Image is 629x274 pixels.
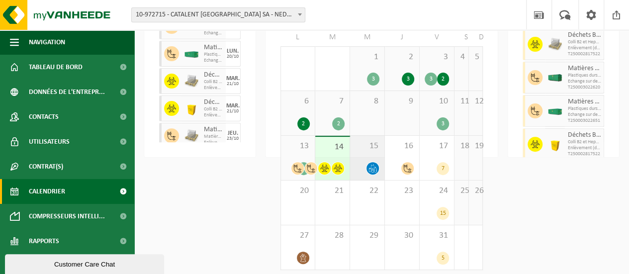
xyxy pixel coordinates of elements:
span: Compresseurs intelli... [29,204,105,229]
span: 1 [355,52,379,63]
span: Echange sur demande [567,112,601,118]
div: 21/10 [227,109,239,114]
span: 12 [474,96,478,107]
td: S [454,28,469,46]
span: Déchets B2 (Wallonie) [567,31,601,39]
div: 2 [297,117,310,130]
span: 7 [320,96,345,107]
div: 3 [437,117,449,130]
td: L [280,28,315,46]
span: 3 [425,52,449,63]
div: 23/10 [227,136,239,141]
span: 23 [390,185,414,196]
span: 31 [425,230,449,241]
div: 2 [437,73,449,86]
td: M [350,28,385,46]
img: LP-PA-00000-WDN-11 [184,128,199,143]
span: 9 [390,96,414,107]
td: J [385,28,420,46]
span: 10 [425,96,449,107]
span: Données de l'entrepr... [29,80,105,104]
span: T250002817522 [567,51,601,57]
span: 5 [474,52,478,63]
span: 16 [390,141,414,152]
span: T250002817522 [567,151,601,157]
span: Contrat(s) [29,154,63,179]
span: Plastiques durs sur palettes [204,52,223,58]
span: Colli B2 et Hepa petite [204,106,223,112]
span: Utilisateurs [29,129,70,154]
span: 10-972715 - CATALENT BELGIUM SA - NEDER-OVER-HEEMBEEK [132,8,305,22]
span: Colli B2 et Hepa petite [567,139,601,145]
span: 27 [286,230,310,241]
div: 3 [367,73,379,86]
span: Plastiques durs sur palettes [567,106,601,112]
span: 17 [425,141,449,152]
span: Déchets B2 (Wallonie) [204,98,223,106]
span: Enlèvement (déplacement exclu) - Sur fréquence fixe [567,145,601,151]
span: T250003022651 [567,118,601,124]
span: Tableau de bord [29,55,83,80]
iframe: chat widget [5,252,166,274]
div: JEU. [228,130,238,136]
span: 11 [459,96,463,107]
span: Déchets B2 (Wallonie) [204,71,223,79]
img: LP-PA-00000-WDN-11 [184,74,199,89]
span: Colli B2 et Hepa petite [567,39,601,45]
span: Déchets B2 (Wallonie) [567,131,601,139]
img: HK-XC-30-GN-00 [547,107,562,115]
span: Calendrier [29,179,65,204]
span: 19 [474,141,478,152]
img: LP-PA-00000-WDN-11 [547,37,562,52]
div: 3 [425,73,437,86]
span: Echange sur demande [204,30,223,36]
span: 2 [390,52,414,63]
span: Colli B2 et Hepa petite [204,79,223,85]
span: Matières plastiques sur palettes en plastique (plaques PP alvéolaires blanc+ PS dur blanc + PP se... [567,98,601,106]
span: 22 [355,185,379,196]
div: MAR. [226,76,240,82]
div: 5 [437,252,449,265]
div: 1 [297,162,310,175]
div: 21/10 [227,82,239,87]
img: HK-XA-40-GN-00 [547,74,562,82]
td: M [315,28,350,46]
span: Matières plastiques sur palettes en plastique (plaques PP alvéolaires blanc+ PS dur blanc + PP se... [204,44,223,52]
span: 28 [320,230,345,241]
span: Echange sur demande [567,79,601,85]
span: 25 [459,185,463,196]
span: 10-972715 - CATALENT BELGIUM SA - NEDER-OVER-HEEMBEEK [131,7,305,22]
span: Enlèvement (déplacement exclu) - Sur fréquence fixe [204,140,223,146]
td: V [420,28,454,46]
span: 26 [474,185,478,196]
span: 18 [459,141,463,152]
span: Matières plastiques sur palettes en plastique (plaques PP alvéolaires blanc+ PS dur blanc + PP se... [567,65,601,73]
div: LUN. [227,48,239,54]
div: MAR. [226,103,240,109]
span: Rapports [29,229,59,254]
span: 14 [320,142,345,153]
span: Navigation [29,30,65,55]
span: 6 [286,96,310,107]
span: 21 [320,185,345,196]
span: Plastiques durs sur palettes [567,73,601,79]
span: Echange sur demande [204,58,223,64]
div: 15 [437,207,449,220]
span: Matières plastiques sur palettes en plastique (plaques PP al [204,134,223,140]
div: 20/10 [227,54,239,59]
span: Enlèvement (déplacement exclu) - Sur fréquence fixe [204,112,223,118]
span: Contacts [29,104,59,129]
img: LP-SB-00050-HPE-22 [547,137,562,152]
span: Matières plastiques sur palettes en plastique (plaques PP alvéolaires blanc+ PS dur blanc + PP se... [204,126,223,134]
span: 24 [425,185,449,196]
img: LP-SB-00050-HPE-22 [184,101,199,116]
span: 4 [459,52,463,63]
span: 30 [390,230,414,241]
span: T250003022620 [567,85,601,91]
span: 29 [355,230,379,241]
img: HK-XC-30-GN-00 [184,50,199,58]
span: Enlèvement (déplacement exclu) - Sur fréquence fixe [204,85,223,91]
span: 8 [355,96,379,107]
span: 15 [355,141,379,152]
